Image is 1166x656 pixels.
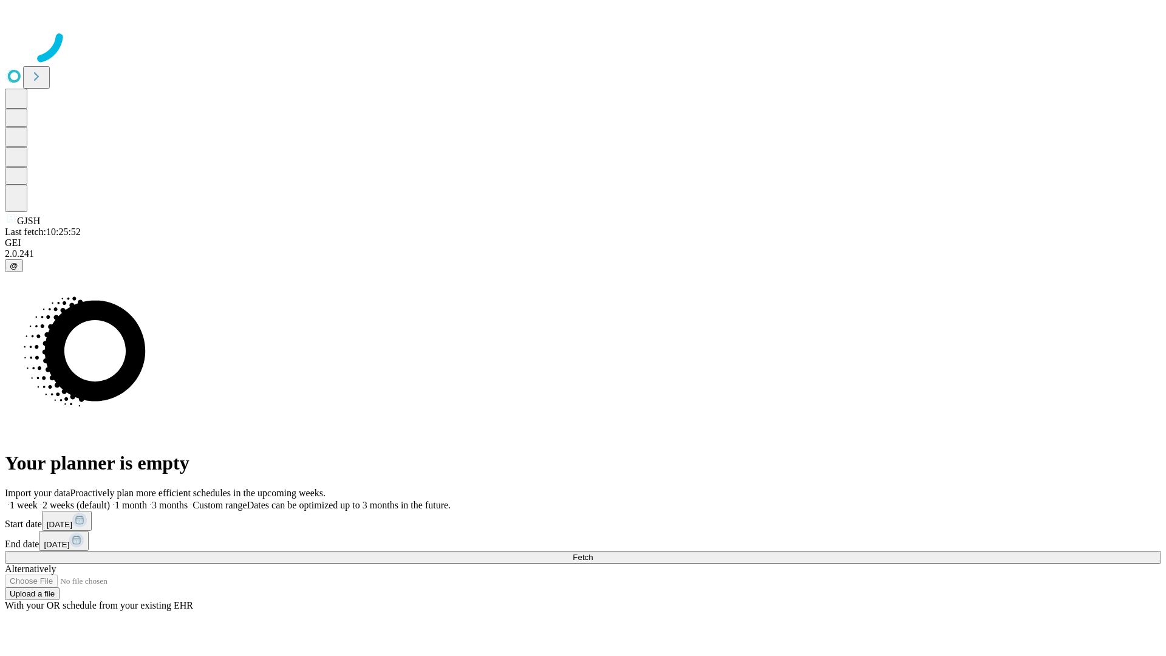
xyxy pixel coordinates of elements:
[573,553,593,562] span: Fetch
[5,237,1161,248] div: GEI
[5,227,81,237] span: Last fetch: 10:25:52
[39,531,89,551] button: [DATE]
[5,511,1161,531] div: Start date
[10,500,38,510] span: 1 week
[5,587,60,600] button: Upload a file
[193,500,247,510] span: Custom range
[5,531,1161,551] div: End date
[47,520,72,529] span: [DATE]
[5,248,1161,259] div: 2.0.241
[5,600,193,610] span: With your OR schedule from your existing EHR
[70,488,326,498] span: Proactively plan more efficient schedules in the upcoming weeks.
[5,259,23,272] button: @
[5,564,56,574] span: Alternatively
[247,500,451,510] span: Dates can be optimized up to 3 months in the future.
[43,500,110,510] span: 2 weeks (default)
[5,551,1161,564] button: Fetch
[152,500,188,510] span: 3 months
[17,216,40,226] span: GJSH
[115,500,147,510] span: 1 month
[5,488,70,498] span: Import your data
[10,261,18,270] span: @
[5,452,1161,474] h1: Your planner is empty
[42,511,92,531] button: [DATE]
[44,540,69,549] span: [DATE]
